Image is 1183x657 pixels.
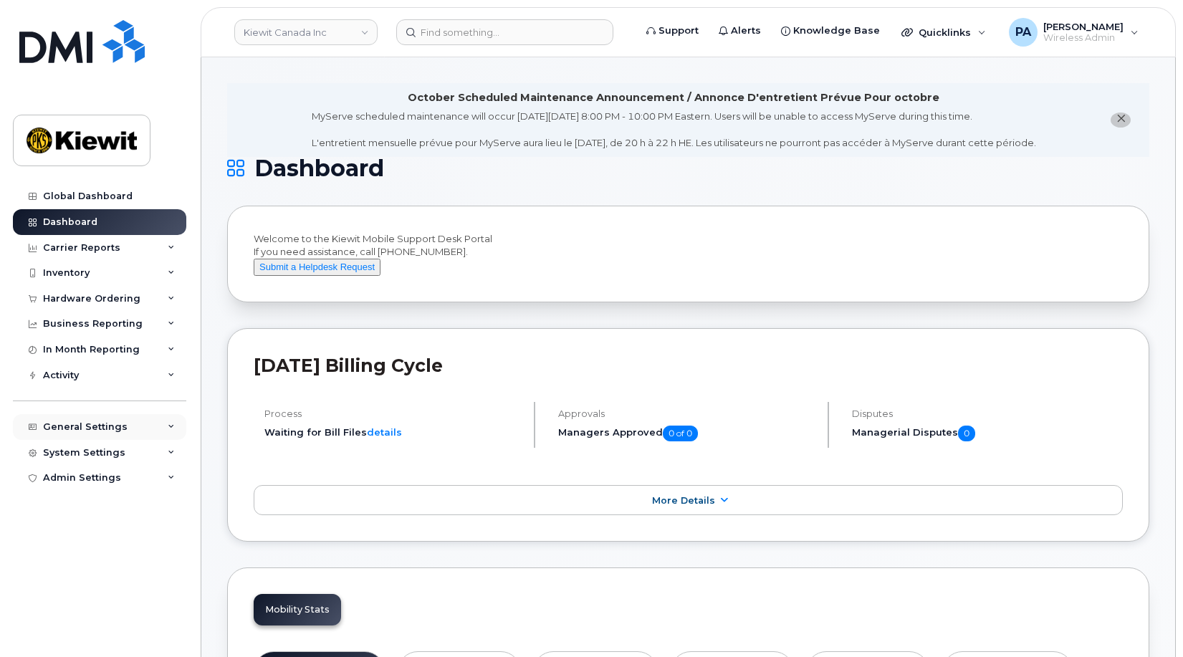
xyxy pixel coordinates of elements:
a: Submit a Helpdesk Request [254,261,380,272]
iframe: Messenger Launcher [1121,595,1172,646]
h2: [DATE] Billing Cycle [254,355,1123,376]
a: details [367,426,402,438]
h5: Managerial Disputes [852,426,1123,441]
li: Waiting for Bill Files [264,426,522,439]
button: Submit a Helpdesk Request [254,259,380,277]
h4: Disputes [852,408,1123,419]
span: More Details [652,495,715,506]
span: Dashboard [254,158,384,179]
div: MyServe scheduled maintenance will occur [DATE][DATE] 8:00 PM - 10:00 PM Eastern. Users will be u... [312,110,1036,150]
h4: Approvals [558,408,815,419]
button: close notification [1111,112,1131,128]
div: October Scheduled Maintenance Announcement / Annonce D'entretient Prévue Pour octobre [408,90,939,105]
div: Welcome to the Kiewit Mobile Support Desk Portal If you need assistance, call [PHONE_NUMBER]. [254,232,1123,277]
h5: Managers Approved [558,426,815,441]
span: 0 [958,426,975,441]
span: 0 of 0 [663,426,698,441]
h4: Process [264,408,522,419]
